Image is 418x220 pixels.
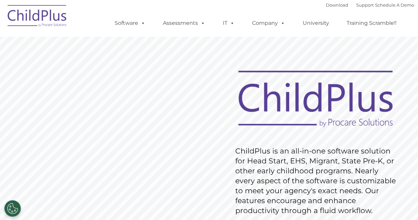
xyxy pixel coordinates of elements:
[296,17,336,30] a: University
[156,17,212,30] a: Assessments
[356,2,374,8] a: Support
[108,17,152,30] a: Software
[375,2,414,8] a: Schedule A Demo
[246,17,292,30] a: Company
[326,2,348,8] a: Download
[216,17,241,30] a: IT
[326,2,414,8] font: |
[235,146,399,216] rs-layer: ChildPlus is an all-in-one software solution for Head Start, EHS, Migrant, State Pre-K, or other ...
[4,200,21,217] button: Cookies Settings
[340,17,403,30] a: Training Scramble!!
[4,0,70,33] img: ChildPlus by Procare Solutions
